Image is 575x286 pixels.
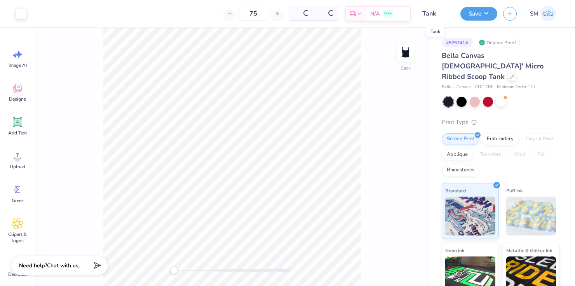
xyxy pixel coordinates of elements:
span: Bella + Canvas [442,84,470,91]
span: Neon Ink [445,246,464,255]
span: Bella Canvas [DEMOGRAPHIC_DATA]' Micro Ribbed Scoop Tank [442,51,544,81]
img: Standard [445,197,495,235]
div: Back [401,65,411,71]
span: Decorate [8,271,27,277]
div: Transfers [475,149,506,160]
img: Puff Ink [506,197,556,235]
div: Vinyl [509,149,530,160]
span: Minimum Order: 12 + [497,84,536,91]
span: N/A [370,10,380,18]
button: Save [460,7,497,21]
span: Add Text [8,130,27,136]
span: Metallic & Glitter Ink [506,246,552,255]
div: Accessibility label [170,267,178,274]
span: Puff Ink [506,187,523,195]
img: Savannah Martin [540,6,556,21]
div: Applique [442,149,473,160]
div: Digital Print [521,133,559,145]
span: SM [530,9,538,18]
span: Image AI [9,62,27,68]
span: Clipart & logos [5,231,30,244]
img: Back [398,45,413,61]
span: Chat with us. [47,262,80,269]
div: Tank [426,26,444,37]
span: Standard [445,187,466,195]
div: Print Type [442,118,559,127]
div: Embroidery [482,133,519,145]
a: SM [526,6,559,21]
div: Foil [533,149,551,160]
span: Free [384,11,392,16]
span: Upload [10,164,25,170]
span: Greek [12,197,24,204]
div: # 525741A [442,38,473,47]
div: Screen Print [442,133,479,145]
div: Rhinestones [442,164,479,176]
strong: Need help? [19,262,47,269]
input: – – [238,7,268,21]
input: Untitled Design [416,6,455,21]
span: Designs [9,96,26,102]
div: Original Proof [477,38,520,47]
span: # 1012BE [474,84,493,91]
